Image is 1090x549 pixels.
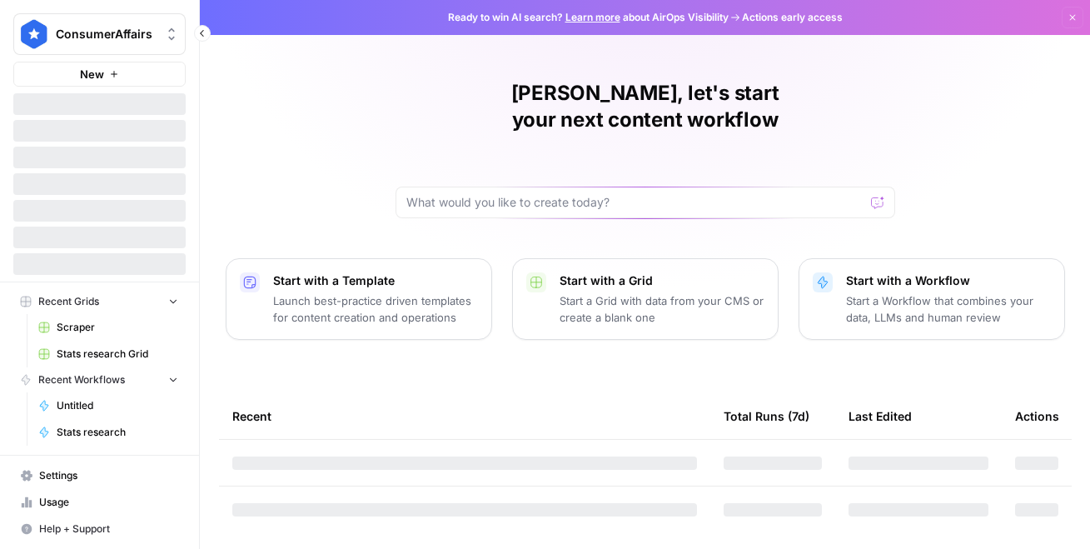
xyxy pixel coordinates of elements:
div: Actions [1015,393,1059,439]
button: Start with a GridStart a Grid with data from your CMS or create a blank one [512,258,779,340]
button: Recent Grids [13,289,186,314]
span: Recent Grids [38,294,99,309]
a: Untitled [31,392,186,419]
span: Stats research Grid [57,347,178,362]
button: New [13,62,186,87]
button: Workspace: ConsumerAffairs [13,13,186,55]
span: Untitled [57,398,178,413]
button: Start with a TemplateLaunch best-practice driven templates for content creation and operations [226,258,492,340]
a: Stats research Grid [31,341,186,367]
a: Usage [13,489,186,516]
button: Recent Workflows [13,367,186,392]
span: Help + Support [39,522,178,537]
span: Scraper [57,320,178,335]
p: Start with a Grid [560,272,764,289]
button: Help + Support [13,516,186,542]
span: Stats research [57,425,178,440]
a: Scraper [31,314,186,341]
p: Start a Grid with data from your CMS or create a blank one [560,292,764,326]
a: Learn more [565,11,620,23]
p: Launch best-practice driven templates for content creation and operations [273,292,478,326]
div: Recent [232,393,697,439]
h1: [PERSON_NAME], let's start your next content workflow [396,80,895,133]
img: ConsumerAffairs Logo [19,19,49,49]
span: ConsumerAffairs [56,26,157,42]
span: Actions early access [742,10,843,25]
span: New [80,66,104,82]
div: Last Edited [849,393,912,439]
p: Start a Workflow that combines your data, LLMs and human review [846,292,1051,326]
div: Total Runs (7d) [724,393,809,439]
span: Usage [39,495,178,510]
button: Start with a WorkflowStart a Workflow that combines your data, LLMs and human review [799,258,1065,340]
p: Start with a Workflow [846,272,1051,289]
p: Start with a Template [273,272,478,289]
input: What would you like to create today? [406,194,864,211]
span: Ready to win AI search? about AirOps Visibility [448,10,729,25]
span: Recent Workflows [38,372,125,387]
span: Settings [39,468,178,483]
a: Stats research [31,419,186,446]
a: Settings [13,462,186,489]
